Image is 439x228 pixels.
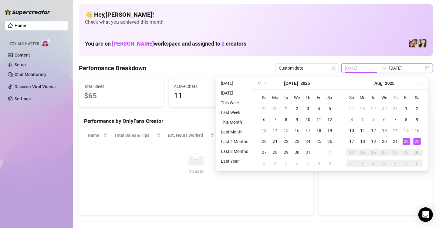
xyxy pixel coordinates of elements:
[84,130,111,141] th: Name
[281,147,292,158] td: 2025-07-29
[359,116,366,123] div: 4
[270,136,281,147] td: 2025-07-21
[284,77,298,89] button: Choose a month
[392,160,399,167] div: 4
[389,65,424,71] input: End date
[302,147,313,158] td: 2025-07-31
[313,147,324,158] td: 2025-08-01
[326,105,333,112] div: 5
[315,160,322,167] div: 8
[218,80,251,87] li: [DATE]
[79,64,146,72] h4: Performance Breakdown
[84,83,159,90] span: Total Sales
[359,149,366,156] div: 25
[379,158,390,169] td: 2025-09-03
[348,105,355,112] div: 27
[403,149,410,156] div: 29
[218,99,251,106] li: This Week
[302,103,313,114] td: 2025-07-03
[259,125,270,136] td: 2025-07-13
[292,136,302,147] td: 2025-07-23
[403,160,410,167] div: 5
[390,136,401,147] td: 2025-08-21
[218,148,251,155] li: Last 3 Months
[381,127,388,134] div: 13
[412,147,423,158] td: 2025-08-30
[15,23,26,28] a: Home
[390,114,401,125] td: 2025-08-07
[403,105,410,112] div: 1
[302,114,313,125] td: 2025-07-10
[302,92,313,103] th: Th
[112,40,154,47] span: [PERSON_NAME]
[218,89,251,97] li: [DATE]
[379,92,390,103] th: We
[412,92,423,103] th: Sa
[292,92,302,103] th: We
[370,105,377,112] div: 29
[272,105,279,112] div: 30
[392,149,399,156] div: 28
[324,136,335,147] td: 2025-07-26
[261,116,268,123] div: 6
[332,66,336,70] span: calendar
[357,114,368,125] td: 2025-08-04
[359,105,366,112] div: 28
[346,125,357,136] td: 2025-08-10
[412,158,423,169] td: 2025-09-06
[15,53,30,57] a: Content
[401,92,412,103] th: Fr
[279,64,335,73] span: Custom date
[221,40,225,47] span: 2
[270,158,281,169] td: 2025-08-04
[282,149,290,156] div: 29
[281,114,292,125] td: 2025-07-08
[174,83,248,90] span: Active Chats
[261,149,268,156] div: 27
[282,127,290,134] div: 15
[304,105,312,112] div: 3
[292,114,302,125] td: 2025-07-09
[218,157,251,165] li: Last Year
[281,158,292,169] td: 2025-08-05
[315,149,322,156] div: 1
[15,62,26,67] a: Setup
[381,160,388,167] div: 3
[282,116,290,123] div: 8
[401,147,412,158] td: 2025-08-29
[346,158,357,169] td: 2025-08-31
[390,92,401,103] th: Th
[293,149,301,156] div: 30
[368,158,379,169] td: 2025-09-02
[259,114,270,125] td: 2025-07-06
[348,127,355,134] div: 10
[281,136,292,147] td: 2025-07-22
[381,149,388,156] div: 27
[281,103,292,114] td: 2025-07-01
[357,136,368,147] td: 2025-08-18
[281,125,292,136] td: 2025-07-15
[414,160,421,167] div: 6
[270,114,281,125] td: 2025-07-07
[392,105,399,112] div: 31
[392,138,399,145] div: 21
[85,19,427,26] span: Check what you achieved this month
[293,116,301,123] div: 9
[368,92,379,103] th: Tu
[374,77,383,89] button: Choose a month
[324,147,335,158] td: 2025-08-02
[218,128,251,136] li: Last Month
[368,103,379,114] td: 2025-07-29
[304,149,312,156] div: 31
[357,125,368,136] td: 2025-08-11
[270,103,281,114] td: 2025-06-30
[412,136,423,147] td: 2025-08-23
[8,41,39,47] span: Izzy AI Chatter
[345,65,380,71] input: Start date
[174,90,248,102] span: 11
[326,160,333,167] div: 9
[418,207,433,222] div: Open Intercom Messenger
[281,92,292,103] th: Tu
[313,92,324,103] th: Fr
[403,127,410,134] div: 15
